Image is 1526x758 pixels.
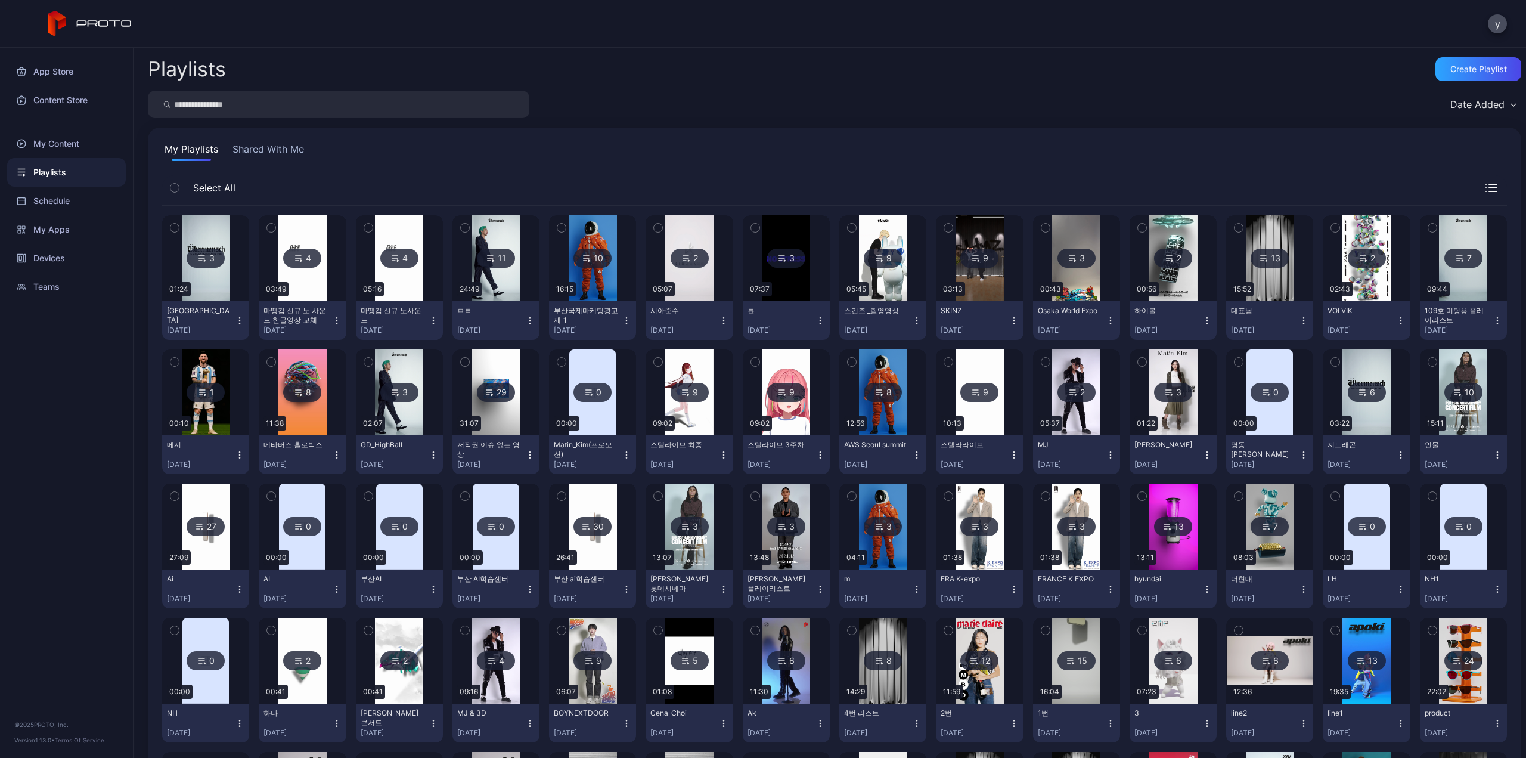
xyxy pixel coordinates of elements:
div: 02:43 [1328,282,1353,296]
div: [DATE] [1231,728,1299,738]
span: Select All [187,181,235,195]
div: 09:02 [650,416,675,431]
div: [DATE] [650,594,718,604]
div: 9 [960,383,998,402]
div: 26:41 [554,550,577,565]
div: 10:13 [941,416,964,431]
a: Devices [7,244,126,273]
div: 00:00 [167,685,193,699]
div: [DATE] [748,594,815,604]
div: 대표님 [1231,306,1297,315]
div: 9 [671,383,709,402]
a: Playlists [7,158,126,187]
div: [DATE] [1328,326,1395,335]
button: ㅁㅌ[DATE] [452,301,539,340]
div: 0 [573,383,612,402]
div: [DATE] [941,728,1009,738]
div: 08:03 [1231,550,1256,565]
div: 01:24 [167,282,191,296]
div: 13 [1251,249,1289,268]
div: 01:38 [941,550,964,565]
div: 1번 [1038,709,1103,718]
a: Schedule [7,187,126,215]
div: 3 [671,517,709,536]
button: NH[DATE] [162,704,249,742]
button: FRANCE K EXPO[DATE] [1033,570,1120,608]
div: 2 [671,249,709,268]
div: [DATE] [1038,326,1106,335]
div: 3 [767,249,805,268]
div: 3 [767,517,805,536]
div: 김범수 롯데시네마 [650,574,716,593]
div: [DATE] [457,460,525,469]
div: Date Added [1450,98,1505,110]
button: 대표님[DATE] [1226,301,1313,340]
div: 27 [187,517,225,536]
div: 3 [1057,517,1096,536]
div: [DATE] [650,326,718,335]
div: 24 [1444,651,1482,670]
div: [DATE] [941,326,1009,335]
div: NH1 [1425,574,1490,584]
div: line1 [1328,709,1393,718]
div: [DATE] [1425,728,1493,738]
div: 3 [864,517,902,536]
div: [DATE] [361,460,429,469]
div: [DATE] [1134,594,1202,604]
button: line2[DATE] [1226,704,1313,742]
div: [DATE] [1425,460,1493,469]
div: Matin_Kim(프로모션) [554,440,619,459]
button: m[DATE] [839,570,926,608]
button: 시아준수[DATE] [646,301,733,340]
div: 1 [187,383,225,402]
div: 저작권 이슈 없는 영상 [457,440,523,459]
div: 김범수 플레이리스트 [748,574,813,593]
div: 4 [283,249,321,268]
button: 메시[DATE] [162,435,249,474]
div: 스킨즈 _촬영영상 [844,306,910,315]
div: 4번 리스트 [844,709,910,718]
div: Ak [748,709,813,718]
div: 3 [1154,383,1192,402]
div: matin kim [1134,440,1200,450]
div: [DATE] [650,728,718,738]
button: 더현대[DATE] [1226,570,1313,608]
div: 마뗑킴 신규 노 사운드 한글영상 교체 [263,306,329,325]
div: 16:15 [554,282,576,296]
div: Ai [167,574,232,584]
button: BOYNEXTDOOR[DATE] [549,704,636,742]
div: 3 [1057,249,1096,268]
div: 9 [573,651,612,670]
div: My Apps [7,215,126,244]
div: [DATE] [941,594,1009,604]
div: 0 [1251,383,1289,402]
button: 스텔라라이브[DATE] [936,435,1023,474]
div: [DATE] [1425,594,1493,604]
div: 부산국제마케팅광고제_1 [554,306,619,325]
div: 2번 [941,709,1006,718]
div: [DATE] [844,326,912,335]
button: MJ[DATE] [1033,435,1120,474]
div: VOLVIK [1328,306,1393,315]
div: [DATE] [1231,594,1299,604]
div: FRANCE K EXPO [1038,574,1103,584]
button: Osaka World Expo[DATE] [1033,301,1120,340]
div: 6 [767,651,805,670]
div: [DATE] [263,728,331,738]
button: [GEOGRAPHIC_DATA][DATE] [162,301,249,340]
div: 메시 [167,440,232,450]
button: 부산AI[DATE] [356,570,443,608]
button: NH1[DATE] [1420,570,1507,608]
div: 명동마틴킴 [1231,440,1297,459]
div: 00:00 [1231,416,1257,431]
div: MJ & 3D [457,709,523,718]
button: 튠[DATE] [743,301,830,340]
div: Content Store [7,86,126,115]
button: VOLVIK[DATE] [1323,301,1410,340]
div: 더현대 [1231,574,1297,584]
div: 00:00 [457,550,483,565]
div: 15:11 [1425,416,1446,431]
div: [DATE] [1134,728,1202,738]
div: 6 [1154,651,1192,670]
